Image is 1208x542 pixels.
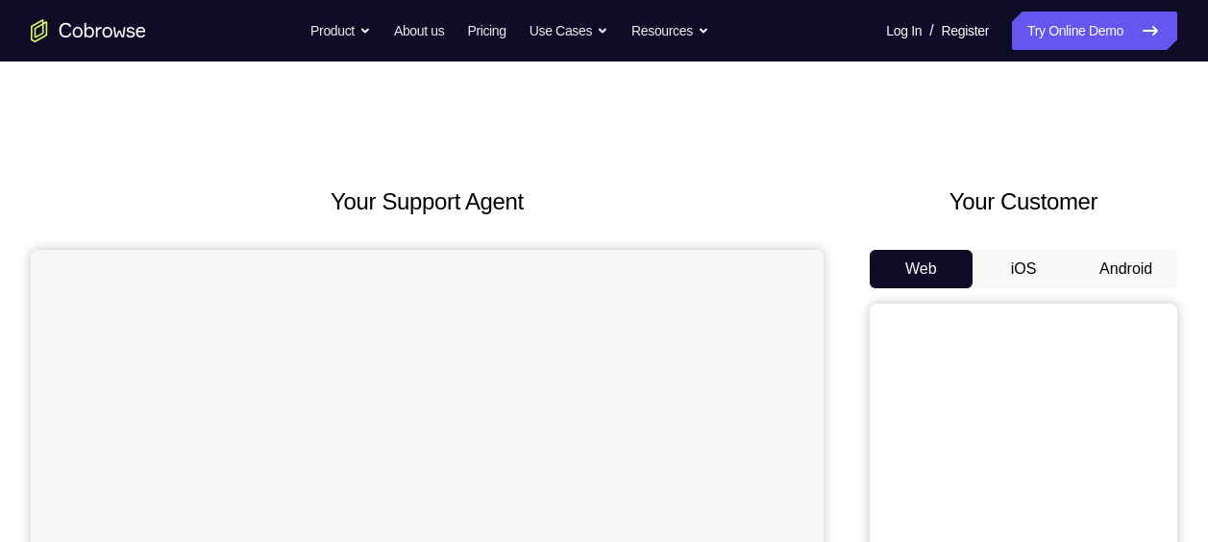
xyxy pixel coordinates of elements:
[973,250,1075,288] button: iOS
[31,19,146,42] a: Go to the home page
[886,12,922,50] a: Log In
[929,19,933,42] span: /
[870,185,1177,219] h2: Your Customer
[870,250,973,288] button: Web
[942,12,989,50] a: Register
[1074,250,1177,288] button: Android
[1012,12,1177,50] a: Try Online Demo
[631,12,709,50] button: Resources
[31,185,824,219] h2: Your Support Agent
[310,12,371,50] button: Product
[394,12,444,50] a: About us
[467,12,505,50] a: Pricing
[530,12,608,50] button: Use Cases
